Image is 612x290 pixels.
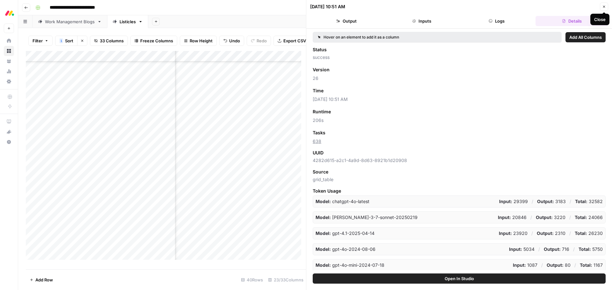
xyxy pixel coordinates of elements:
[257,38,267,44] span: Redo
[313,46,327,53] span: Status
[310,16,383,26] button: Output
[530,214,532,221] p: /
[59,38,63,43] div: 1
[579,246,603,252] p: 5750
[565,32,606,42] button: Add All Columns
[55,36,77,46] button: 1Sort
[538,246,540,252] p: /
[316,246,375,252] p: gpt-4o-2024-08-06
[4,36,14,46] a: Home
[313,96,606,103] span: [DATE] 10:51 AM
[336,109,364,115] span: Add as Column
[316,262,384,268] p: gpt-4o-mini-2024-07-18
[313,188,606,194] span: Token Usage
[316,214,418,221] p: claude-3-7-sonnet-20250219
[580,262,603,268] p: 1167
[190,38,213,44] span: Row Height
[333,108,372,116] button: Add as Column
[4,76,14,87] a: Settings
[541,262,543,268] p: /
[329,88,356,94] span: Add as Column
[219,36,244,46] button: Undo
[574,262,576,268] p: /
[575,215,587,220] strong: Total:
[65,38,73,44] span: Sort
[273,36,310,46] button: Export CSV
[313,117,606,124] span: 206s
[247,36,271,46] button: Redo
[531,230,533,237] p: /
[537,230,565,237] p: 2310
[569,214,571,221] p: /
[498,214,527,221] p: 20846
[569,230,571,237] p: /
[575,199,587,204] strong: Total:
[575,230,587,236] strong: Total:
[4,46,14,56] a: Browse
[316,246,331,252] strong: Model:
[332,66,371,74] button: Add as Column
[266,275,306,285] div: 23/33 Columns
[544,246,569,252] p: 716
[580,262,592,268] strong: Total:
[180,36,217,46] button: Row Height
[328,129,367,137] button: Add as Column
[575,230,603,237] p: 26230
[4,137,14,147] button: Help + Support
[238,275,266,285] div: 40 Rows
[4,117,14,127] a: AirOps Academy
[313,169,328,175] span: Source
[310,4,345,10] div: [DATE] 10:51 AM
[385,16,458,26] button: Inputs
[313,150,324,156] span: UUID
[461,16,533,26] button: Logs
[313,54,606,60] span: success
[316,215,331,220] strong: Model:
[4,127,14,137] button: What's new?
[4,5,14,21] button: Workspace: Monday.com
[33,38,43,44] span: Filter
[313,138,321,144] a: 638
[331,130,358,136] span: Add as Column
[313,109,331,115] span: Runtime
[499,230,512,236] strong: Input:
[513,262,526,268] strong: Input:
[283,38,306,44] span: Export CSV
[335,67,362,73] span: Add as Column
[26,275,57,285] button: Add Row
[313,176,606,183] span: grid_table
[4,7,15,19] img: Monday.com Logo
[569,34,602,40] span: Add All Columns
[28,36,53,46] button: Filter
[107,15,148,28] a: Listicles
[316,262,331,268] strong: Model:
[445,275,474,282] span: Open In Studio
[313,75,606,81] span: 26
[573,246,575,252] p: /
[509,246,535,252] p: 5034
[140,38,173,44] span: Freeze Columns
[100,38,124,44] span: 33 Columns
[316,230,375,237] p: gpt-4.1-2025-04-14
[537,230,554,236] strong: Output:
[313,157,606,164] span: 4282d615-a2c1-4a9d-8d63-8921b1d20908
[498,215,511,220] strong: Input:
[594,16,606,23] div: Close
[120,18,136,25] div: Listicles
[513,262,537,268] p: 1087
[33,15,107,28] a: Work Management Blogs
[90,36,128,46] button: 33 Columns
[45,18,95,25] div: Work Management Blogs
[316,199,331,204] strong: Model:
[575,198,603,205] p: 32582
[326,87,365,95] button: Add as Column
[316,198,369,205] p: chatgpt-4o-latest
[570,198,571,205] p: /
[316,230,331,236] strong: Model:
[537,198,566,205] p: 3183
[499,198,528,205] p: 29399
[229,38,240,44] span: Undo
[499,230,528,237] p: 23920
[544,246,561,252] strong: Output:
